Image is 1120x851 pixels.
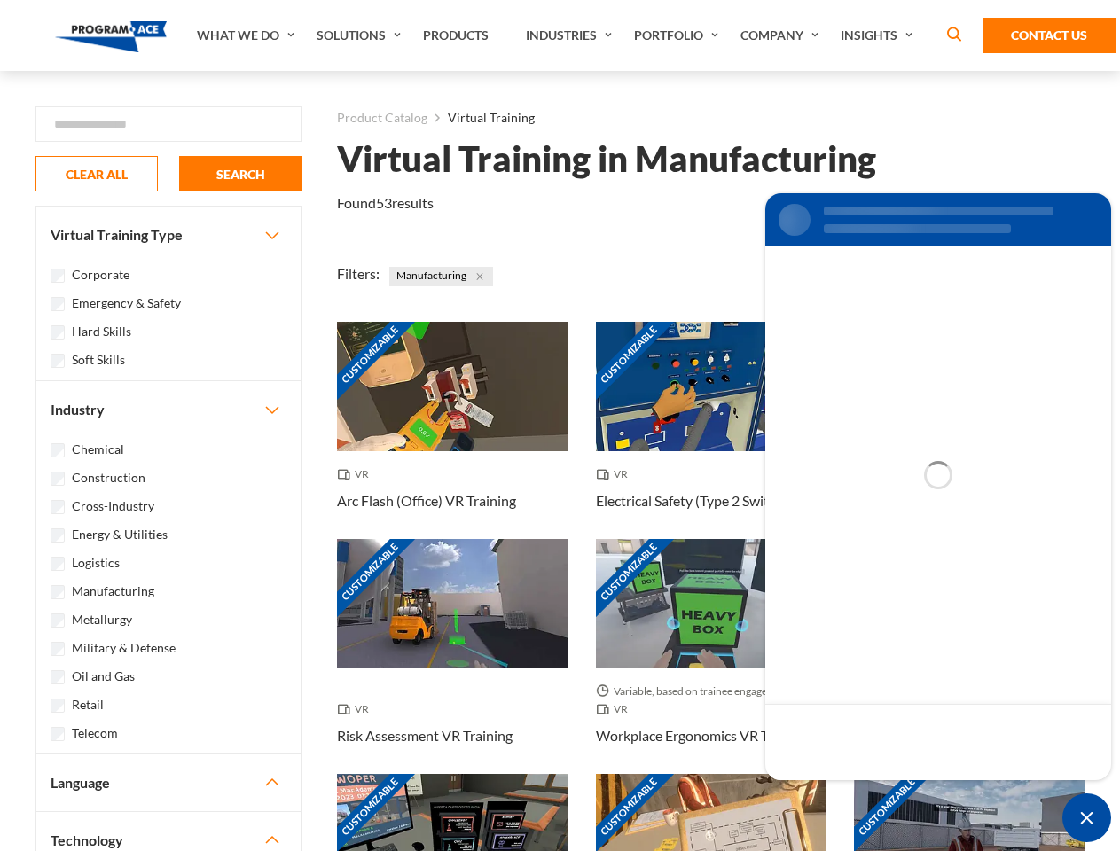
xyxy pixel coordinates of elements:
[596,700,635,718] span: VR
[337,106,427,129] a: Product Catalog
[337,265,380,282] span: Filters:
[337,539,568,774] a: Customizable Thumbnail - Risk Assessment VR Training VR Risk Assessment VR Training
[51,443,65,457] input: Chemical
[51,585,65,599] input: Manufacturing
[51,670,65,684] input: Oil and Gas
[72,468,145,488] label: Construction
[337,192,434,214] p: Found results
[51,528,65,543] input: Energy & Utilities
[72,610,132,629] label: Metallurgy
[337,144,876,175] h1: Virtual Training in Manufacturing
[51,557,65,571] input: Logistics
[1062,793,1111,842] span: Minimize live chat window
[596,490,826,511] h3: Electrical Safety (Type 2 Switchgear) VR Training
[72,440,124,459] label: Chemical
[51,613,65,628] input: Metallurgy
[596,725,811,746] h3: Workplace Ergonomics VR Training
[596,322,826,539] a: Customizable Thumbnail - Electrical Safety (Type 2 Switchgear) VR Training VR Electrical Safety (...
[36,381,301,438] button: Industry
[337,106,1085,129] nav: breadcrumb
[72,525,168,544] label: Energy & Utilities
[72,582,154,601] label: Manufacturing
[72,723,118,743] label: Telecom
[51,500,65,514] input: Cross-Industry
[983,18,1116,53] a: Contact Us
[470,267,490,286] button: Close
[51,325,65,340] input: Hard Skills
[337,725,513,746] h3: Risk Assessment VR Training
[35,156,158,191] button: CLEAR ALL
[72,667,135,686] label: Oil and Gas
[51,472,65,486] input: Construction
[51,354,65,368] input: Soft Skills
[596,539,826,774] a: Customizable Thumbnail - Workplace Ergonomics VR Training Variable, based on trainee engagement w...
[72,496,154,516] label: Cross-Industry
[51,642,65,656] input: Military & Defense
[337,700,376,718] span: VR
[376,194,392,211] em: 53
[51,699,65,713] input: Retail
[51,297,65,311] input: Emergency & Safety
[51,727,65,741] input: Telecom
[337,322,568,539] a: Customizable Thumbnail - Arc Flash (Office) VR Training VR Arc Flash (Office) VR Training
[389,267,493,286] span: Manufacturing
[55,21,168,52] img: Program-Ace
[72,265,129,285] label: Corporate
[761,189,1116,785] iframe: SalesIQ Chat Window
[1062,793,1111,842] div: Chat Widget
[72,695,104,714] label: Retail
[72,638,176,658] label: Military & Defense
[51,269,65,283] input: Corporate
[596,465,635,483] span: VR
[337,490,516,511] h3: Arc Flash (Office) VR Training
[427,106,535,129] li: Virtual Training
[337,465,376,483] span: VR
[72,553,120,573] label: Logistics
[36,754,301,811] button: Language
[72,293,181,313] label: Emergency & Safety
[596,683,826,700] span: Variable, based on trainee engagement with exercises.
[36,207,301,263] button: Virtual Training Type
[72,350,125,370] label: Soft Skills
[72,322,131,341] label: Hard Skills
